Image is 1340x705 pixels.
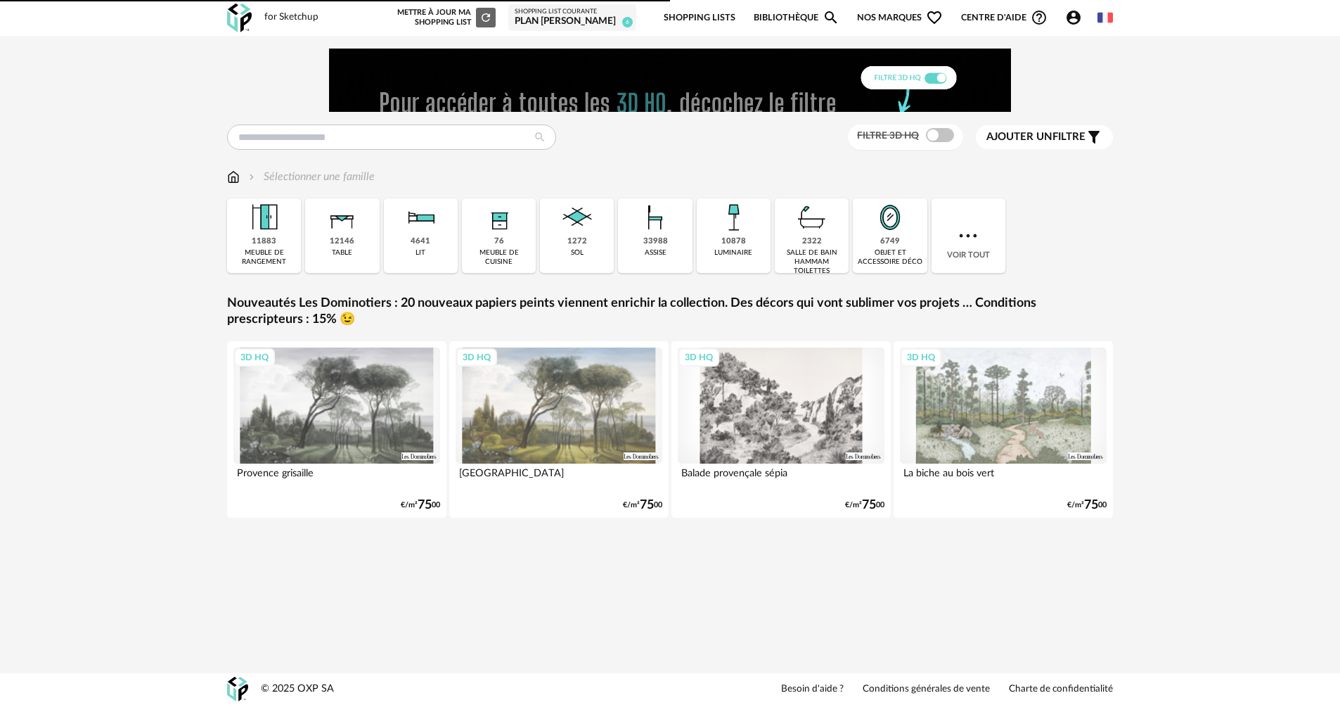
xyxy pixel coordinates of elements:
[515,15,630,28] div: plan [PERSON_NAME]
[401,198,439,236] img: Literie.png
[1065,9,1088,26] span: Account Circle icon
[227,341,446,518] a: 3D HQ Provence grisaille €/m²7500
[571,248,584,258] div: sol
[643,236,668,247] div: 33988
[264,11,318,24] div: for Sketchup
[227,169,240,185] img: svg+xml;base64,PHN2ZyB3aWR0aD0iMTYiIGhlaWdodD0iMTciIHZpZXdCb3g9IjAgMCAxNiAxNyIgZmlsbD0ibm9uZSIgeG...
[714,248,752,258] div: luminaire
[932,198,1005,273] div: Voir tout
[231,248,297,267] div: meuble de rangement
[1067,500,1107,510] div: €/m² 00
[986,130,1085,144] span: filtre
[640,500,654,510] span: 75
[779,248,844,276] div: salle de bain hammam toilettes
[880,236,900,247] div: 6749
[1009,683,1113,696] a: Charte de confidentialité
[329,49,1011,112] img: FILTRE%20HQ%20NEW_V1%20(4).gif
[227,677,248,701] img: OXP
[622,17,633,27] span: 6
[227,4,252,32] img: OXP
[418,500,432,510] span: 75
[558,198,596,236] img: Sol.png
[754,1,839,34] a: BibliothèqueMagnify icon
[415,248,425,258] div: lit
[1031,9,1048,26] span: Help Circle Outline icon
[466,248,532,267] div: meuble de cuisine
[986,132,1052,142] span: Ajouter un
[678,348,719,367] div: 3D HQ
[1097,10,1113,25] img: fr
[823,9,839,26] span: Magnify icon
[871,198,909,236] img: Miroir.png
[480,198,518,236] img: Rangement.png
[456,464,662,492] div: [GEOGRAPHIC_DATA]
[955,223,981,248] img: more.7b13dc1.svg
[845,500,884,510] div: €/m² 00
[330,236,354,247] div: 12146
[900,464,1107,492] div: La biche au bois vert
[1085,129,1102,146] span: Filter icon
[894,341,1113,518] a: 3D HQ La biche au bois vert €/m²7500
[233,464,440,492] div: Provence grisaille
[411,236,430,247] div: 4641
[862,500,876,510] span: 75
[494,236,504,247] div: 76
[246,169,257,185] img: svg+xml;base64,PHN2ZyB3aWR0aD0iMTYiIGhlaWdodD0iMTYiIHZpZXdCb3g9IjAgMCAxNiAxNiIgZmlsbD0ibm9uZSIgeG...
[1065,9,1082,26] span: Account Circle icon
[456,348,497,367] div: 3D HQ
[227,296,1113,329] a: Nouveautés Les Dominotiers : 20 nouveaux papiers peints viennent enrichir la collection. Des déco...
[857,1,943,34] span: Nos marques
[857,248,922,267] div: objet et accessoire déco
[323,198,361,236] img: Table.png
[664,1,735,34] a: Shopping Lists
[332,248,352,258] div: table
[645,248,666,258] div: assise
[515,8,630,28] a: Shopping List courante plan [PERSON_NAME] 6
[1084,500,1098,510] span: 75
[781,683,844,696] a: Besoin d'aide ?
[246,169,375,185] div: Sélectionner une famille
[901,348,941,367] div: 3D HQ
[802,236,822,247] div: 2322
[926,9,943,26] span: Heart Outline icon
[714,198,752,236] img: Luminaire.png
[961,9,1048,26] span: Centre d'aideHelp Circle Outline icon
[721,236,746,247] div: 10878
[401,500,440,510] div: €/m² 00
[252,236,276,247] div: 11883
[567,236,587,247] div: 1272
[976,125,1113,149] button: Ajouter unfiltre Filter icon
[515,8,630,16] div: Shopping List courante
[479,13,492,21] span: Refresh icon
[863,683,990,696] a: Conditions générales de vente
[234,348,275,367] div: 3D HQ
[857,131,919,141] span: Filtre 3D HQ
[245,198,283,236] img: Meuble%20de%20rangement.png
[678,464,884,492] div: Balade provençale sépia
[793,198,831,236] img: Salle%20de%20bain.png
[671,341,891,518] a: 3D HQ Balade provençale sépia €/m²7500
[394,8,496,27] div: Mettre à jour ma Shopping List
[623,500,662,510] div: €/m² 00
[636,198,674,236] img: Assise.png
[261,682,334,696] div: © 2025 OXP SA
[449,341,669,518] a: 3D HQ [GEOGRAPHIC_DATA] €/m²7500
